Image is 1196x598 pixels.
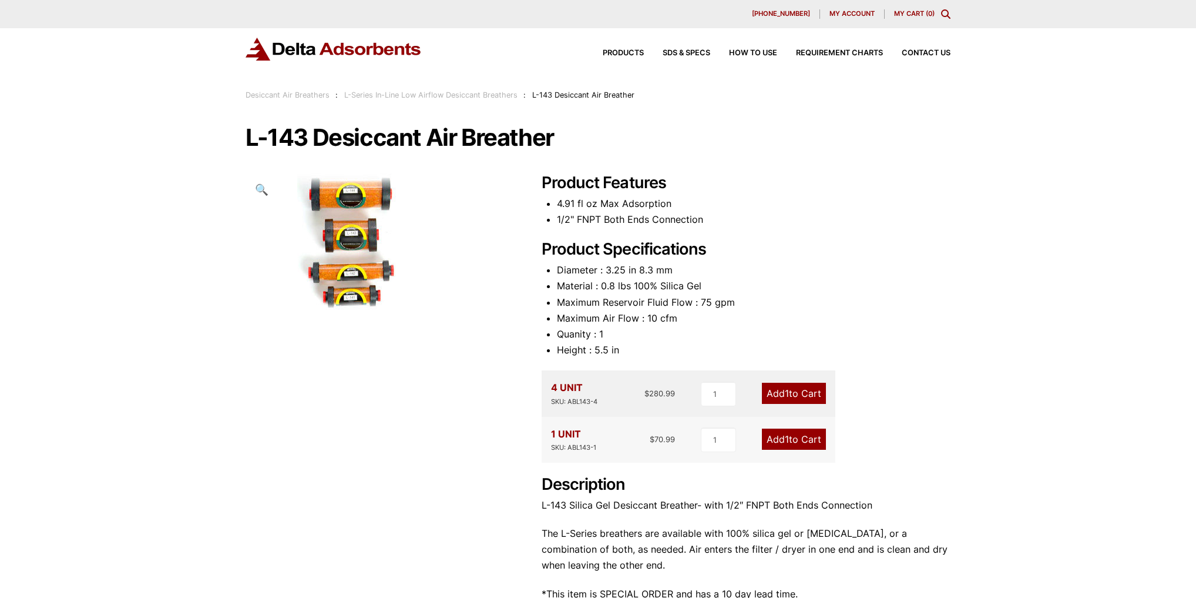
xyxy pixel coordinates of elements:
[785,387,789,399] span: 1
[542,240,950,259] h2: Product Specifications
[246,38,422,61] img: Delta Adsorbents
[542,526,950,574] p: The L-Series breathers are available with 100% silica gel or [MEDICAL_DATA], or a combination of ...
[523,91,526,99] span: :
[584,49,644,57] a: Products
[762,383,826,404] a: Add1to Cart
[344,91,518,99] a: L-Series In-Line Low Airflow Desiccant Breathers
[902,49,950,57] span: Contact Us
[729,49,777,57] span: How to Use
[246,173,278,206] a: View full-screen image gallery
[883,49,950,57] a: Contact Us
[762,429,826,450] a: Add1to Cart
[551,442,596,453] div: SKU: ABL143-1
[557,196,950,212] li: 4.91 fl oz Max Adsorption
[650,435,654,444] span: $
[752,11,810,17] span: [PHONE_NUMBER]
[532,91,634,99] span: L-143 Desiccant Air Breather
[246,173,469,312] img: L-143 Desiccant Air Breather
[542,475,950,495] h2: Description
[246,125,950,150] h1: L-143 Desiccant Air Breather
[557,342,950,358] li: Height : 5.5 in
[557,212,950,228] li: 1/2" FNPT Both Ends Connection
[928,9,932,18] span: 0
[551,380,597,407] div: 4 UNIT
[829,11,875,17] span: My account
[650,435,675,444] bdi: 70.99
[743,9,820,19] a: [PHONE_NUMBER]
[820,9,885,19] a: My account
[603,49,644,57] span: Products
[542,497,950,513] p: L-143 Silica Gel Desiccant Breather- with 1/2″ FNPT Both Ends Connection
[246,91,330,99] a: Desiccant Air Breathers
[941,9,950,19] div: Toggle Modal Content
[663,49,710,57] span: SDS & SPECS
[557,295,950,310] li: Maximum Reservoir Fluid Flow : 75 gpm
[551,396,597,407] div: SKU: ABL143-4
[777,49,883,57] a: Requirement Charts
[785,433,789,445] span: 1
[644,389,649,398] span: $
[894,9,935,18] a: My Cart (0)
[796,49,883,57] span: Requirement Charts
[557,262,950,278] li: Diameter : 3.25 in 8.3 mm
[710,49,777,57] a: How to Use
[557,326,950,342] li: Quanity : 1
[557,310,950,326] li: Maximum Air Flow : 10 cfm
[644,389,675,398] bdi: 280.99
[557,278,950,294] li: Material : 0.8 lbs 100% Silica Gel
[335,91,338,99] span: :
[542,173,950,193] h2: Product Features
[551,426,596,453] div: 1 UNIT
[255,183,268,196] span: 🔍
[644,49,710,57] a: SDS & SPECS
